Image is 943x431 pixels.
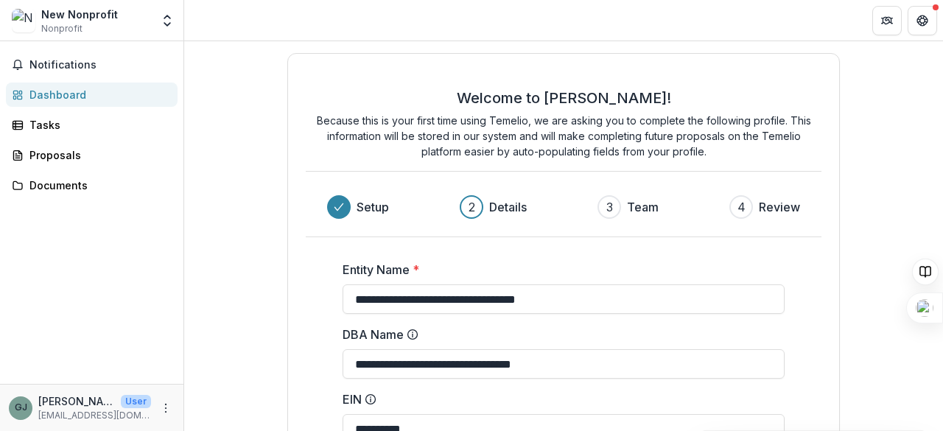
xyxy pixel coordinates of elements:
p: [EMAIL_ADDRESS][DOMAIN_NAME] [38,409,151,422]
div: 4 [737,198,746,216]
a: Documents [6,173,178,197]
h3: Review [759,198,800,216]
div: Ghazala Jasmeen [15,403,27,413]
a: Proposals [6,143,178,167]
div: Documents [29,178,166,193]
h3: Team [627,198,659,216]
h2: Welcome to [PERSON_NAME]! [457,89,671,107]
span: Notifications [29,59,172,71]
button: Open entity switcher [157,6,178,35]
h3: Details [489,198,527,216]
button: Notifications [6,53,178,77]
h3: Setup [357,198,389,216]
a: Dashboard [6,83,178,107]
img: New Nonprofit [12,9,35,32]
div: New Nonprofit [41,7,118,22]
label: EIN [343,390,776,408]
div: Progress [327,195,800,219]
button: More [157,399,175,417]
button: Partners [872,6,902,35]
p: User [121,395,151,408]
div: 3 [606,198,613,216]
label: DBA Name [343,326,776,343]
p: [PERSON_NAME] [38,393,115,409]
label: Entity Name [343,261,776,278]
div: Tasks [29,117,166,133]
div: Dashboard [29,87,166,102]
a: Tasks [6,113,178,137]
p: Because this is your first time using Temelio, we are asking you to complete the following profil... [306,113,821,159]
span: Nonprofit [41,22,83,35]
div: Proposals [29,147,166,163]
button: Get Help [908,6,937,35]
div: 2 [469,198,475,216]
